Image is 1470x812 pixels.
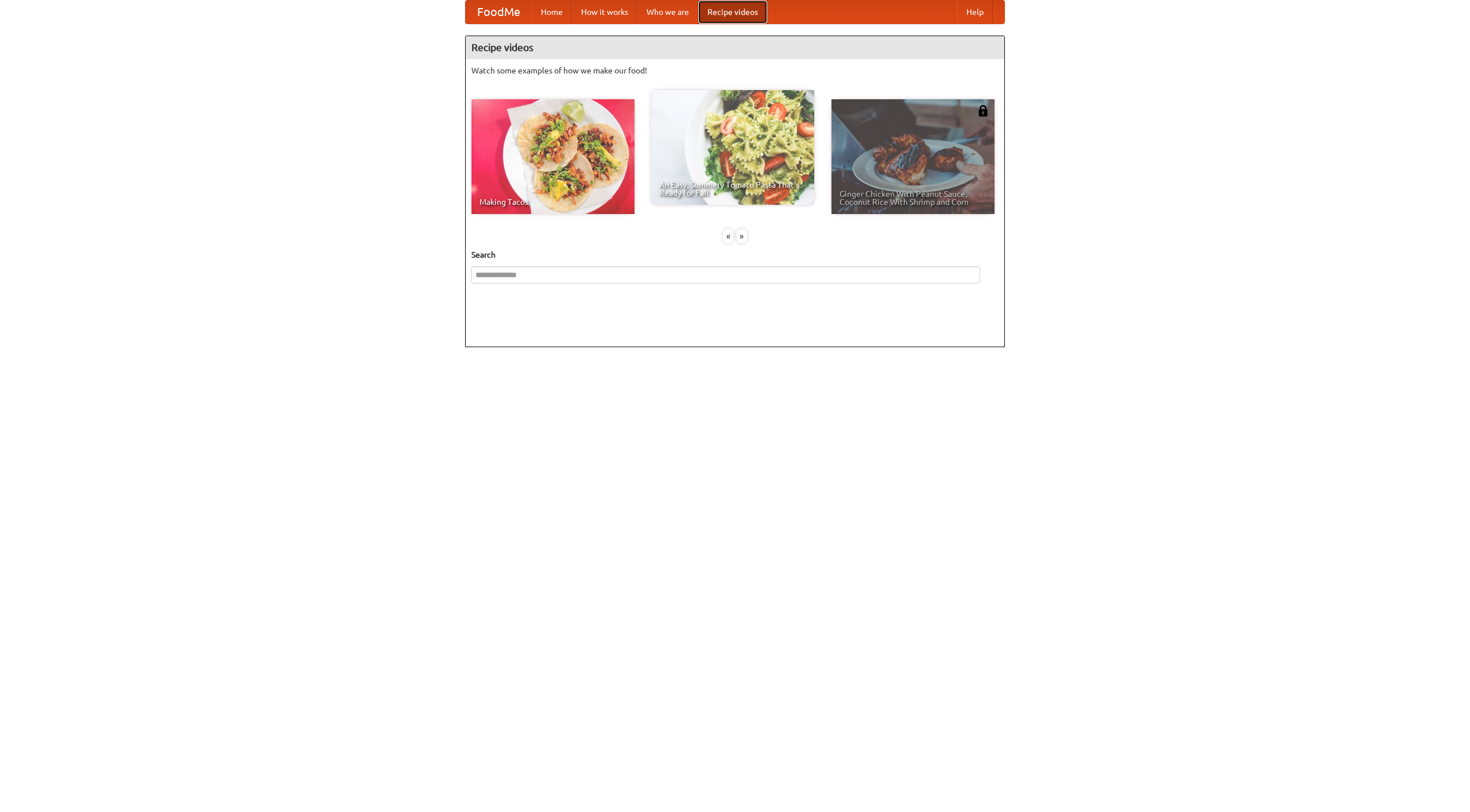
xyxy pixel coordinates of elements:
span: An Easy, Summery Tomato Pasta That's Ready for Fall [659,181,806,197]
p: Watch some examples of how we make our food! [471,65,999,76]
a: How it works [572,1,637,24]
a: Home [532,1,572,24]
a: An Easy, Summery Tomato Pasta That's Ready for Fall [651,90,814,205]
h4: Recipe videos [466,36,1004,59]
div: « [723,229,733,243]
a: Who we are [637,1,698,24]
div: » [737,229,747,243]
a: FoodMe [466,1,532,24]
a: Help [957,1,993,24]
img: 483408.png [977,105,989,116]
span: Making Tacos [479,198,626,206]
a: Making Tacos [471,99,635,214]
h5: Search [471,249,999,261]
a: Recipe videos [698,1,767,24]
